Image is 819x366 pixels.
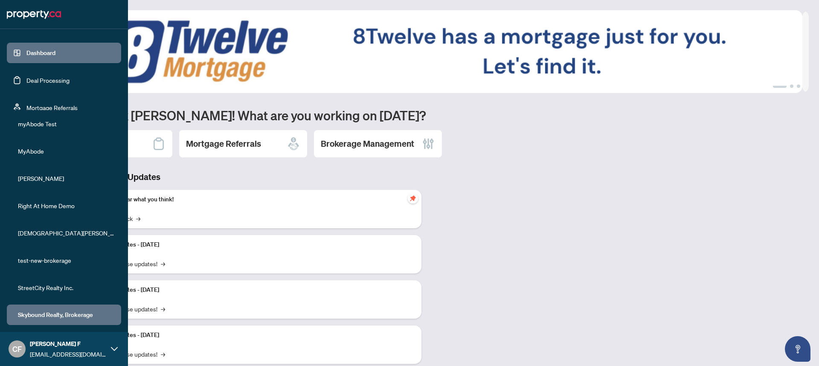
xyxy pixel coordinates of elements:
[30,349,107,359] span: [EMAIL_ADDRESS][DOMAIN_NAME]
[18,146,115,156] span: MyAbode
[321,138,414,150] h2: Brokerage Management
[90,331,415,340] p: Platform Updates - [DATE]
[44,107,809,123] h1: Welcome back [PERSON_NAME]! What are you working on [DATE]?
[18,256,115,265] span: test-new-brokerage
[18,283,115,292] span: StreetCity Realty Inc.
[18,174,115,183] span: [PERSON_NAME]
[12,343,22,355] span: CF
[30,339,107,349] span: [PERSON_NAME] F
[773,84,787,88] button: 1
[18,119,115,128] span: myAbode Test
[90,240,415,250] p: Platform Updates - [DATE]
[797,84,800,88] button: 3
[161,349,165,359] span: →
[90,285,415,295] p: Platform Updates - [DATE]
[161,259,165,268] span: →
[18,228,115,238] span: [DEMOGRAPHIC_DATA][PERSON_NAME] Realty
[7,8,61,21] img: logo
[44,171,421,183] h3: Brokerage & Industry Updates
[26,104,78,111] a: Mortgage Referrals
[26,49,55,57] a: Dashboard
[18,201,115,210] span: Right At Home Demo
[161,304,165,314] span: →
[785,336,810,362] button: Open asap
[790,84,793,88] button: 2
[18,310,115,320] span: Skybound Realty, Brokerage
[136,214,140,223] span: →
[44,10,802,93] img: Slide 0
[186,138,261,150] h2: Mortgage Referrals
[408,193,418,203] span: pushpin
[26,76,70,84] a: Deal Processing
[90,195,415,204] p: We want to hear what you think!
